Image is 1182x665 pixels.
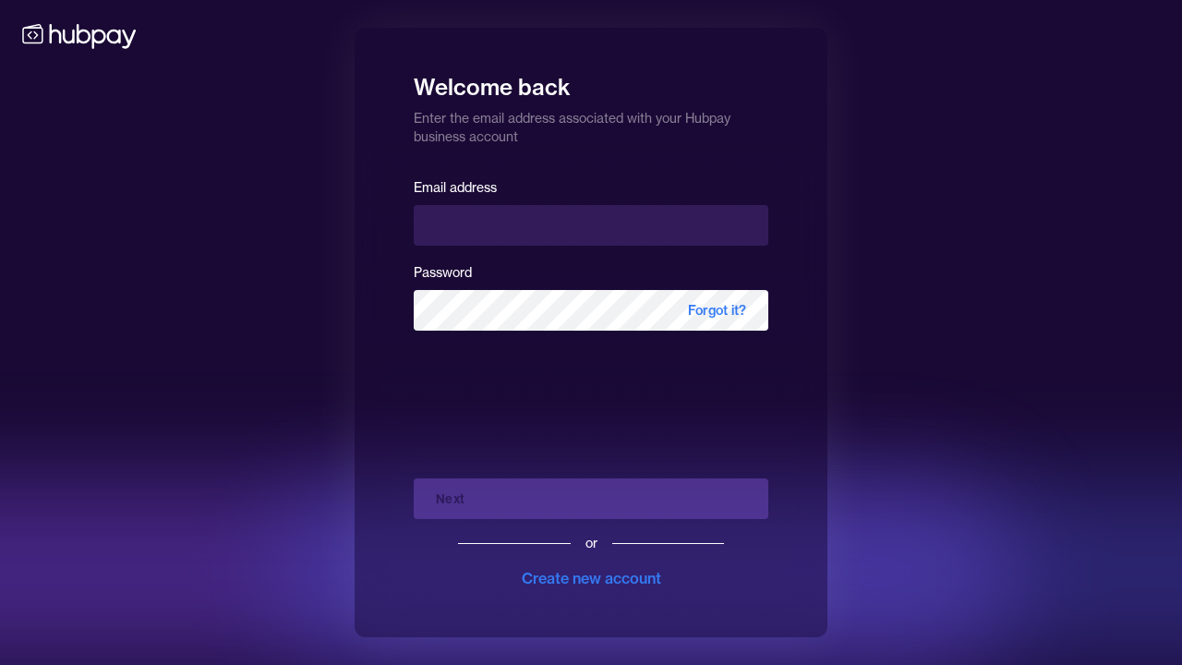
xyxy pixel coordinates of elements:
[414,264,472,281] label: Password
[414,102,768,146] p: Enter the email address associated with your Hubpay business account
[522,567,661,589] div: Create new account
[414,61,768,102] h1: Welcome back
[666,290,768,331] span: Forgot it?
[585,534,597,552] div: or
[414,179,497,196] label: Email address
